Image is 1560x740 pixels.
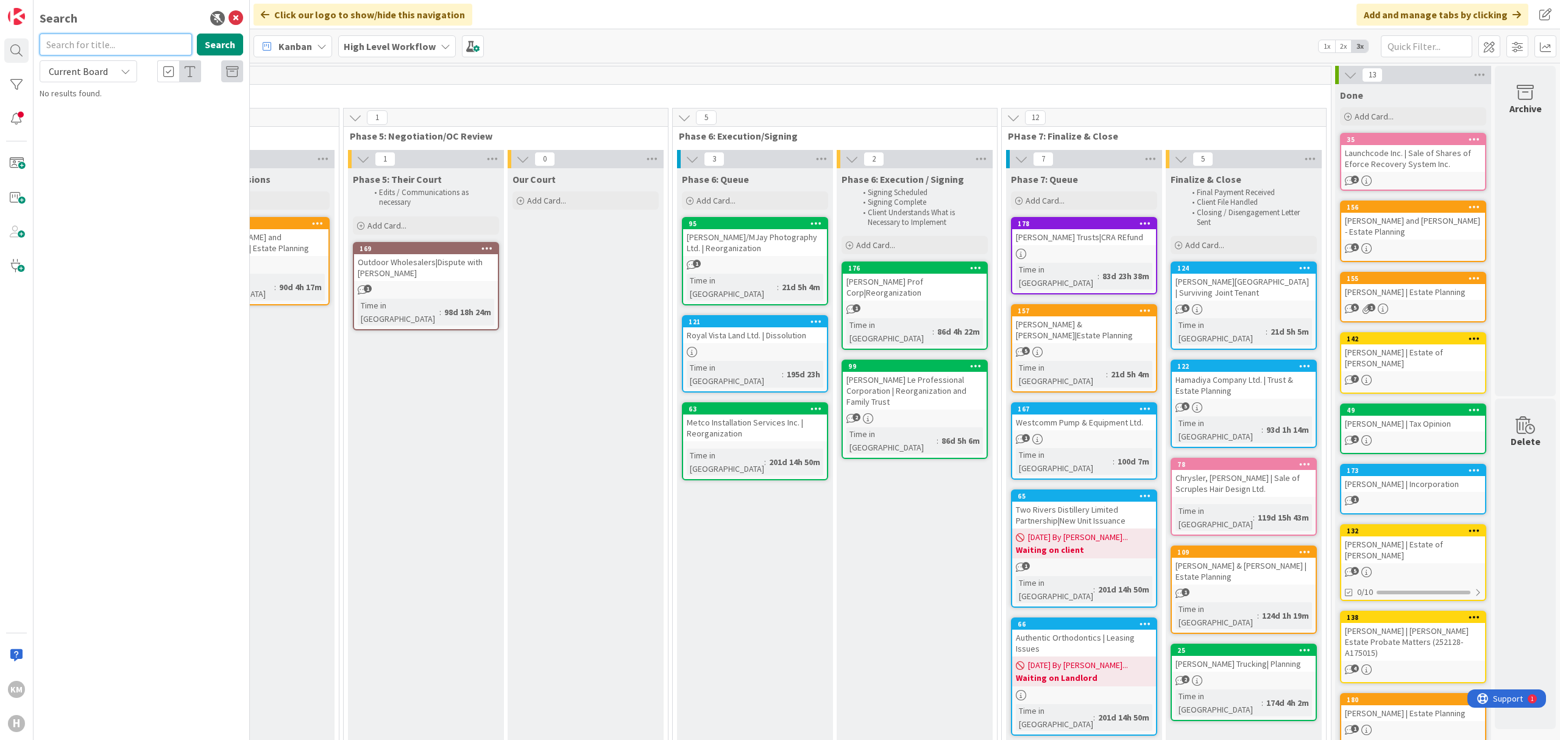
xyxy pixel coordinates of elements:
[1011,173,1078,185] span: Phase 7: Queue
[40,87,243,100] div: No results found.
[527,195,566,206] span: Add Card...
[1347,613,1485,622] div: 138
[1018,219,1156,228] div: 178
[1172,361,1316,372] div: 122
[1012,305,1156,316] div: 157
[49,65,108,77] span: Current Board
[1172,459,1316,470] div: 78
[1340,524,1486,601] a: 132[PERSON_NAME] | Estate of [PERSON_NAME]0/10
[375,152,395,166] span: 1
[856,240,895,251] span: Add Card...
[1016,544,1152,556] b: Waiting on client
[1340,464,1486,514] a: 173[PERSON_NAME] | Incorporation
[1177,362,1316,371] div: 122
[1012,491,1156,528] div: 65Two Rivers Distillery Limited Partnership|New Unit Issuance
[1185,208,1315,228] li: Closing / Disengagement Letter Sent
[1016,448,1113,475] div: Time in [GEOGRAPHIC_DATA]
[1347,335,1485,343] div: 142
[1341,705,1485,721] div: [PERSON_NAME] | Estate Planning
[1012,414,1156,430] div: Westcomm Pump & Equipment Ltd.
[1182,402,1189,410] span: 5
[1011,217,1157,294] a: 178[PERSON_NAME] Trusts|CRA REfundTime in [GEOGRAPHIC_DATA]:83d 23h 38m
[1341,525,1485,536] div: 132
[1095,583,1152,596] div: 201d 14h 50m
[278,39,312,54] span: Kanban
[843,263,987,301] div: 176[PERSON_NAME] Prof Corp|Reorganization
[1351,664,1359,672] span: 4
[512,173,556,185] span: Our Court
[1012,491,1156,502] div: 65
[856,208,986,228] li: Client Understands What is Necessary to Implement
[1347,696,1485,704] div: 180
[40,34,192,55] input: Search for title...
[1340,611,1486,683] a: 138[PERSON_NAME] | [PERSON_NAME] Estate Probate Matters (252128-A175015)
[1175,602,1257,629] div: Time in [GEOGRAPHIC_DATA]
[1340,404,1486,454] a: 49[PERSON_NAME] | Tax Opinion
[1351,304,1359,311] span: 5
[697,195,736,206] span: Add Card...
[1341,273,1485,300] div: 155[PERSON_NAME] | Estate Planning
[683,404,827,441] div: 63Metco Installation Services Inc. | Reorganization
[1355,111,1394,122] span: Add Card...
[1177,460,1316,469] div: 78
[848,362,987,371] div: 99
[683,414,827,441] div: Metco Installation Services Inc. | Reorganization
[1347,274,1485,283] div: 155
[1172,274,1316,301] div: [PERSON_NAME][GEOGRAPHIC_DATA] | Surviving Joint Tenant
[853,413,860,421] span: 2
[1341,134,1485,172] div: 35Launchcode Inc. | Sale of Shares of Eforce Recovery System Inc.
[1263,423,1312,436] div: 93d 1h 14m
[185,218,328,229] div: 149
[843,263,987,274] div: 176
[1341,465,1485,492] div: 173[PERSON_NAME] | Incorporation
[937,434,938,447] span: :
[1172,263,1316,274] div: 124
[364,285,372,293] span: 1
[1171,360,1317,448] a: 122Hamadiya Company Ltd. | Trust & Estate PlanningTime in [GEOGRAPHIC_DATA]:93d 1h 14m
[40,9,77,27] div: Search
[63,5,66,15] div: 1
[1025,110,1046,125] span: 12
[1193,152,1213,166] span: 5
[682,402,828,480] a: 63Metco Installation Services Inc. | ReorganizationTime in [GEOGRAPHIC_DATA]:201d 14h 50m
[1340,201,1486,262] a: 156[PERSON_NAME] and [PERSON_NAME] - Estate Planning
[764,455,766,469] span: :
[1341,284,1485,300] div: [PERSON_NAME] | Estate Planning
[350,130,653,142] span: Phase 5: Negotiation/OC Review
[687,449,764,475] div: Time in [GEOGRAPHIC_DATA]
[1341,134,1485,145] div: 35
[1357,586,1373,599] span: 0/10
[367,220,406,231] span: Add Card...
[683,218,827,256] div: 95[PERSON_NAME]/MJay Photography Ltd. | Reorganization
[856,197,986,207] li: Signing Complete
[353,242,499,330] a: 169Outdoor Wholesalers|Dispute with [PERSON_NAME]Time in [GEOGRAPHIC_DATA]:98d 18h 24m
[1182,588,1189,596] span: 1
[1177,548,1316,557] div: 109
[938,434,983,447] div: 86d 5h 6m
[1340,133,1486,191] a: 35Launchcode Inc. | Sale of Shares of Eforce Recovery System Inc.
[1319,40,1335,52] span: 1x
[1340,272,1486,322] a: 155[PERSON_NAME] | Estate Planning
[439,305,441,319] span: :
[682,173,749,185] span: Phase 6: Queue
[1172,470,1316,497] div: Chrysler, [PERSON_NAME] | Sale of Scruples Hair Design Ltd.
[934,325,983,338] div: 86d 4h 22m
[1263,696,1312,710] div: 174d 4h 2m
[1171,546,1317,634] a: 109[PERSON_NAME] & [PERSON_NAME] | Estate PlanningTime in [GEOGRAPHIC_DATA]:124d 1h 19m
[1012,619,1156,630] div: 66
[1012,502,1156,528] div: Two Rivers Distillery Limited Partnership|New Unit Issuance
[1259,609,1312,622] div: 124d 1h 19m
[846,427,937,454] div: Time in [GEOGRAPHIC_DATA]
[683,327,827,343] div: Royal Vista Land Ltd. | Dissolution
[1016,704,1093,731] div: Time in [GEOGRAPHIC_DATA]
[1012,229,1156,245] div: [PERSON_NAME] Trusts|CRA REfund
[1011,489,1157,608] a: 65Two Rivers Distillery Limited Partnership|New Unit Issuance[DATE] By [PERSON_NAME]...Waiting on...
[863,152,884,166] span: 2
[1016,576,1093,603] div: Time in [GEOGRAPHIC_DATA]
[1028,531,1128,544] span: [DATE] By [PERSON_NAME]...
[1093,711,1095,724] span: :
[1341,405,1485,432] div: 49[PERSON_NAME] | Tax Opinion
[185,229,328,256] div: Hop, [PERSON_NAME] and [PERSON_NAME] | Estate Planning
[1172,656,1316,672] div: [PERSON_NAME] Trucking| Planning
[782,368,784,381] span: :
